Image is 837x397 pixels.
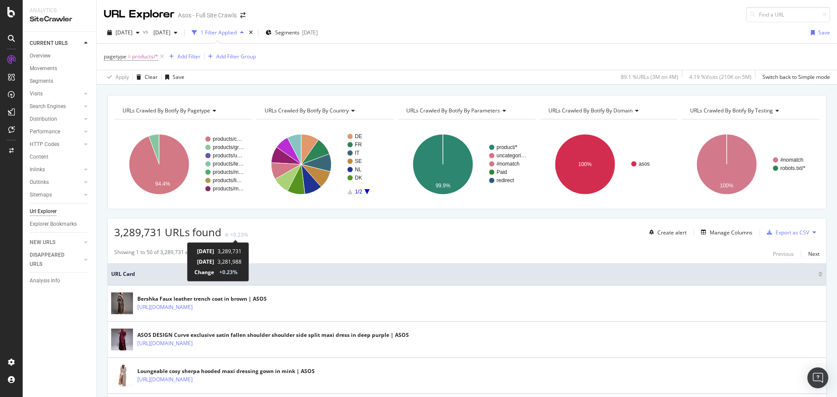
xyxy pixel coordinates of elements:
[30,207,90,216] a: Url Explorer
[690,107,773,114] span: URLs Crawled By Botify By testing
[30,190,82,200] a: Sitemaps
[688,104,812,118] h4: URLs Crawled By Botify By testing
[578,161,592,167] text: 100%
[104,7,174,22] div: URL Explorer
[30,165,45,174] div: Inlinks
[497,177,514,183] text: redirect
[30,115,82,124] a: Distribution
[30,39,82,48] a: CURRENT URLS
[194,257,214,267] td: [DATE]
[497,144,517,150] text: product/*
[759,70,830,84] button: Switch back to Simple mode
[145,73,158,81] div: Clear
[30,51,90,61] a: Overview
[230,231,248,238] div: +0.23%
[355,150,360,156] text: IT
[150,29,170,36] span: 2025 Sep. 29th
[111,289,133,317] img: main image
[405,104,528,118] h4: URLs Crawled By Botify By parameters
[302,29,318,36] div: [DATE]
[111,270,816,278] span: URL Card
[256,126,393,202] svg: A chart.
[30,115,57,124] div: Distribution
[213,169,244,175] text: products/m…
[30,207,57,216] div: Url Explorer
[213,161,244,167] text: products/le…
[355,175,362,181] text: DK
[30,14,89,24] div: SiteCrawler
[682,126,818,202] svg: A chart.
[773,250,794,258] div: Previous
[807,367,828,388] div: Open Intercom Messenger
[104,26,143,40] button: [DATE]
[114,225,221,239] span: 3,289,731 URLs found
[818,29,830,36] div: Save
[263,104,386,118] h4: URLs Crawled By Botify By country
[30,220,90,229] a: Explorer Bookmarks
[214,246,242,257] td: 3,289,731
[116,29,133,36] span: 2025 Oct. 1st
[166,51,201,62] button: Add Filter
[807,26,830,40] button: Save
[104,53,126,60] span: pagetype
[30,153,48,162] div: Content
[275,29,299,36] span: Segments
[540,126,677,202] div: A chart.
[265,107,349,114] span: URLs Crawled By Botify By country
[30,238,55,247] div: NEW URLS
[697,227,752,238] button: Manage Columns
[137,295,267,303] div: Bershka Faux leather trench coat in brown | ASOS
[746,7,830,22] input: Find a URL
[240,12,245,18] div: arrow-right-arrow-left
[111,362,133,390] img: main image
[213,153,242,159] text: products/u…
[178,11,237,20] div: Asos - Full Site Crawls
[30,178,49,187] div: Outlinks
[137,375,193,384] a: [URL][DOMAIN_NAME]
[406,107,500,114] span: URLs Crawled By Botify By parameters
[30,178,82,187] a: Outlinks
[162,70,184,84] button: Save
[497,169,507,175] text: Paid
[30,251,82,269] a: DISAPPEARED URLS
[355,189,362,195] text: 1/2
[30,153,90,162] a: Content
[247,28,255,37] div: times
[497,153,526,159] text: uncategori…
[30,165,82,174] a: Inlinks
[547,104,670,118] h4: URLs Crawled By Botify By domain
[128,53,131,60] span: =
[122,107,210,114] span: URLs Crawled By Botify By pagetype
[355,133,362,139] text: DE
[30,276,60,285] div: Analysis Info
[30,276,90,285] a: Analysis Info
[150,26,181,40] button: [DATE]
[121,104,244,118] h4: URLs Crawled By Botify By pagetype
[30,77,90,86] a: Segments
[114,126,251,202] svg: A chart.
[30,64,90,73] a: Movements
[133,70,158,84] button: Clear
[137,339,193,348] a: [URL][DOMAIN_NAME]
[720,183,734,189] text: 100%
[30,51,51,61] div: Overview
[436,183,450,189] text: 99.9%
[762,73,830,81] div: Switch back to Simple mode
[137,303,193,312] a: [URL][DOMAIN_NAME]
[155,181,170,187] text: 94.4%
[30,77,53,86] div: Segments
[30,140,59,149] div: HTTP Codes
[776,229,809,236] div: Export as CSV
[173,73,184,81] div: Save
[355,158,362,164] text: SE
[710,229,752,236] div: Manage Columns
[621,73,678,81] div: 89.1 % URLs ( 3M on 4M )
[30,89,82,98] a: Visits
[780,157,803,163] text: #nomatch
[355,166,362,173] text: NL
[30,102,82,111] a: Search Engines
[763,225,809,239] button: Export as CSV
[646,225,687,239] button: Create alert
